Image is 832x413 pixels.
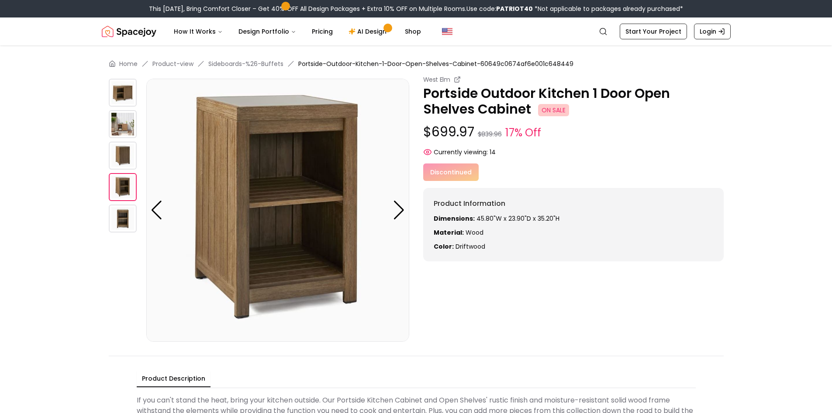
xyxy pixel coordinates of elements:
strong: Dimensions: [434,214,475,223]
small: West Elm [423,75,450,84]
button: How It Works [167,23,230,40]
p: $699.97 [423,124,724,141]
a: Shop [398,23,428,40]
a: AI Design [342,23,396,40]
a: Pricing [305,23,340,40]
span: 14 [490,148,496,156]
img: https://storage.googleapis.com/spacejoy-main/assets/60649c0674af6e001c648449/product_1_j66gj7nl9fg [109,110,137,138]
span: Wood [466,228,483,237]
a: Sideboards-%26-Buffets [208,59,283,68]
span: driftwood [456,242,485,251]
small: $839.96 [478,130,502,139]
img: https://storage.googleapis.com/spacejoy-main/assets/60649c0674af6e001c648449/product_4_aa1ef9h68b07 [109,205,137,233]
nav: Main [167,23,428,40]
img: https://storage.googleapis.com/spacejoy-main/assets/60649c0674af6e001c648449/product_3_dd01581o1n2a [109,173,137,201]
img: https://storage.googleapis.com/spacejoy-main/assets/60649c0674af6e001c648449/product_3_dd01581o1n2a [146,79,409,342]
a: Start Your Project [620,24,687,39]
nav: breadcrumb [109,59,724,68]
span: ON SALE [538,104,569,116]
button: Product Description [137,371,211,387]
img: United States [442,26,452,37]
p: Portside Outdoor Kitchen 1 Door Open Shelves Cabinet [423,86,724,117]
span: Currently viewing: [434,148,488,156]
button: Design Portfolio [231,23,303,40]
span: Use code: [466,4,533,13]
b: PATRIOT40 [496,4,533,13]
a: Login [694,24,731,39]
a: Product-view [152,59,193,68]
h6: Product Information [434,198,713,209]
img: https://storage.googleapis.com/spacejoy-main/assets/60649c0674af6e001c648449/product_2_6o4a06ah293b [109,142,137,170]
span: Portside-Outdoor-Kitchen-1-Door-Open-Shelves-Cabinet-60649c0674af6e001c648449 [298,59,573,68]
a: Spacejoy [102,23,156,40]
a: Home [119,59,138,68]
div: This [DATE], Bring Comfort Closer – Get 40% OFF All Design Packages + Extra 10% OFF on Multiple R... [149,4,683,13]
small: 17% Off [505,125,541,141]
nav: Global [102,17,731,45]
strong: Material: [434,228,464,237]
img: Spacejoy Logo [102,23,156,40]
strong: Color: [434,242,454,251]
img: https://storage.googleapis.com/spacejoy-main/assets/60649c0674af6e001c648449/product_0_3hcc50d5b2f2 [109,79,137,107]
p: 45.80"W x 23.90"D x 35.20"H [434,214,713,223]
span: *Not applicable to packages already purchased* [533,4,683,13]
